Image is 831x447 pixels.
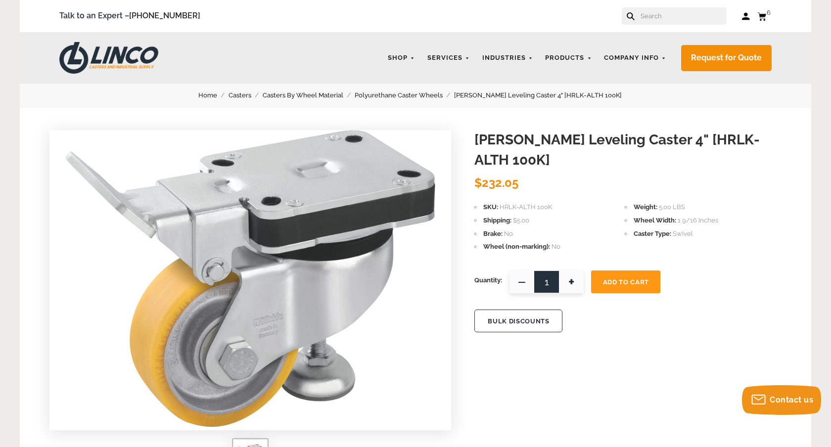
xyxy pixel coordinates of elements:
span: 5.00 LBS [659,203,685,211]
span: $5.00 [513,217,529,224]
a: Log in [741,11,750,21]
img: LINCO CASTERS & INDUSTRIAL SUPPLY [59,42,158,74]
span: Contact us [770,395,813,404]
a: Casters By Wheel Material [263,90,355,101]
span: Weight [634,203,657,211]
input: Search [640,7,727,25]
button: BULK DISCOUNTS [474,310,562,332]
a: Request for Quote [681,45,772,71]
a: 6 [757,10,772,22]
span: + [559,270,584,293]
a: Products [540,48,597,68]
a: Industries [477,48,538,68]
span: No [504,230,513,237]
a: [PHONE_NUMBER] [129,11,200,20]
span: Add To Cart [603,278,649,286]
span: 6 [767,9,771,16]
span: Shipping [483,217,511,224]
a: Home [198,90,229,101]
span: Caster Type [634,230,671,237]
span: SKU [483,203,498,211]
h1: [PERSON_NAME] Leveling Caster 4" [HRLK-ALTH 100K] [474,130,782,170]
a: Casters [229,90,263,101]
span: — [509,270,534,293]
a: Shop [383,48,420,68]
button: Contact us [742,385,821,415]
span: HRLK-ALTH 100K [500,203,552,211]
span: Talk to an Expert – [59,9,200,23]
a: [PERSON_NAME] Leveling Caster 4" [HRLK-ALTH 100K] [454,90,633,101]
img: Blickle Leveling Caster 4" [HRLK-ALTH 100K] [65,130,435,427]
a: Services [422,48,475,68]
a: Polyurethane Caster Wheels [355,90,454,101]
span: Wheel (non-marking) [483,243,550,250]
a: Company Info [599,48,671,68]
span: Swivel [673,230,693,237]
span: Wheel Width [634,217,676,224]
span: Quantity [474,270,502,290]
span: $232.05 [474,176,518,190]
button: Add To Cart [591,270,660,293]
span: 1 9/16 Inches [678,217,718,224]
span: Brake [483,230,503,237]
span: No [552,243,560,250]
